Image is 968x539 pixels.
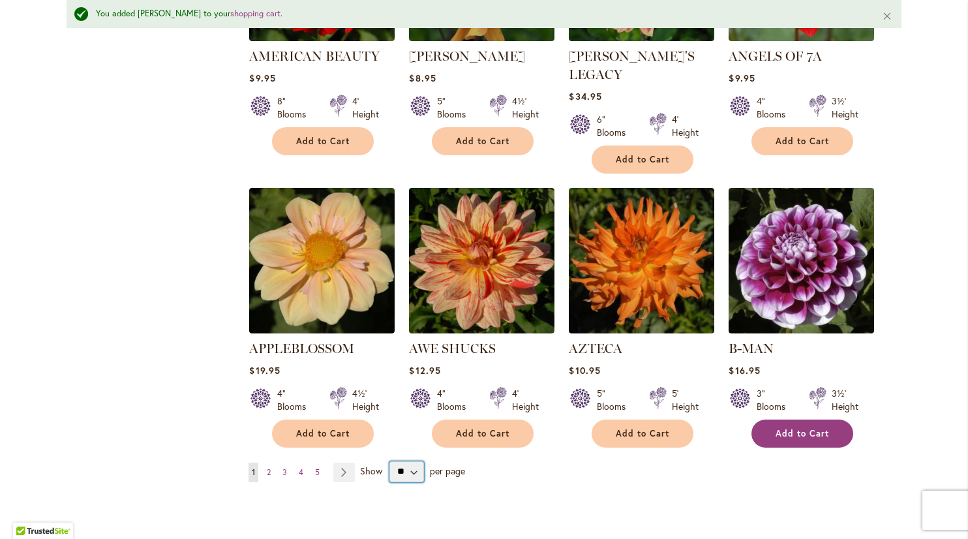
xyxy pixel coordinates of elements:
[432,420,534,448] button: Add to Cart
[272,420,374,448] button: Add to Cart
[729,341,774,356] a: B-MAN
[430,464,465,476] span: per page
[282,467,287,477] span: 3
[277,387,314,413] div: 4" Blooms
[360,464,382,476] span: Show
[249,188,395,333] img: APPLEBLOSSOM
[409,188,554,333] img: AWE SHUCKS
[409,364,440,377] span: $12.95
[352,387,379,413] div: 4½' Height
[597,387,633,413] div: 5" Blooms
[512,387,539,413] div: 4' Height
[569,90,601,102] span: $34.95
[512,95,539,121] div: 4½' Height
[252,467,255,477] span: 1
[272,127,374,155] button: Add to Cart
[672,113,699,139] div: 4' Height
[569,341,622,356] a: AZTECA
[10,493,46,529] iframe: Launch Accessibility Center
[295,463,307,482] a: 4
[729,324,874,336] a: B-MAN
[729,72,755,84] span: $9.95
[616,154,669,165] span: Add to Cart
[296,136,350,147] span: Add to Cart
[751,420,853,448] button: Add to Cart
[249,48,380,64] a: AMERICAN BEAUTY
[312,463,323,482] a: 5
[616,428,669,439] span: Add to Cart
[352,95,379,121] div: 4' Height
[729,364,760,377] span: $16.95
[456,136,509,147] span: Add to Cart
[592,420,693,448] button: Add to Cart
[299,467,303,477] span: 4
[409,72,436,84] span: $8.95
[432,127,534,155] button: Add to Cart
[729,188,874,333] img: B-MAN
[757,95,793,121] div: 4" Blooms
[249,341,354,356] a: APPLEBLOSSOM
[569,31,714,44] a: Andy's Legacy
[409,31,554,44] a: ANDREW CHARLES
[729,48,822,64] a: ANGELS OF 7A
[776,428,829,439] span: Add to Cart
[569,188,714,333] img: AZTECA
[249,31,395,44] a: AMERICAN BEAUTY
[249,72,275,84] span: $9.95
[96,8,862,20] div: You added [PERSON_NAME] to your .
[437,387,474,413] div: 4" Blooms
[751,127,853,155] button: Add to Cart
[569,364,600,377] span: $10.95
[597,113,633,139] div: 6" Blooms
[776,136,829,147] span: Add to Cart
[569,48,695,82] a: [PERSON_NAME]'S LEGACY
[672,387,699,413] div: 5' Height
[277,95,314,121] div: 8" Blooms
[249,324,395,336] a: APPLEBLOSSOM
[249,364,280,377] span: $19.95
[409,48,525,64] a: [PERSON_NAME]
[757,387,793,413] div: 3" Blooms
[279,463,290,482] a: 3
[729,31,874,44] a: ANGELS OF 7A
[267,467,271,477] span: 2
[592,146,693,174] button: Add to Cart
[296,428,350,439] span: Add to Cart
[409,341,496,356] a: AWE SHUCKS
[832,95,858,121] div: 3½' Height
[456,428,509,439] span: Add to Cart
[230,8,280,19] a: shopping cart
[264,463,274,482] a: 2
[832,387,858,413] div: 3½' Height
[409,324,554,336] a: AWE SHUCKS
[569,324,714,336] a: AZTECA
[437,95,474,121] div: 5" Blooms
[315,467,320,477] span: 5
